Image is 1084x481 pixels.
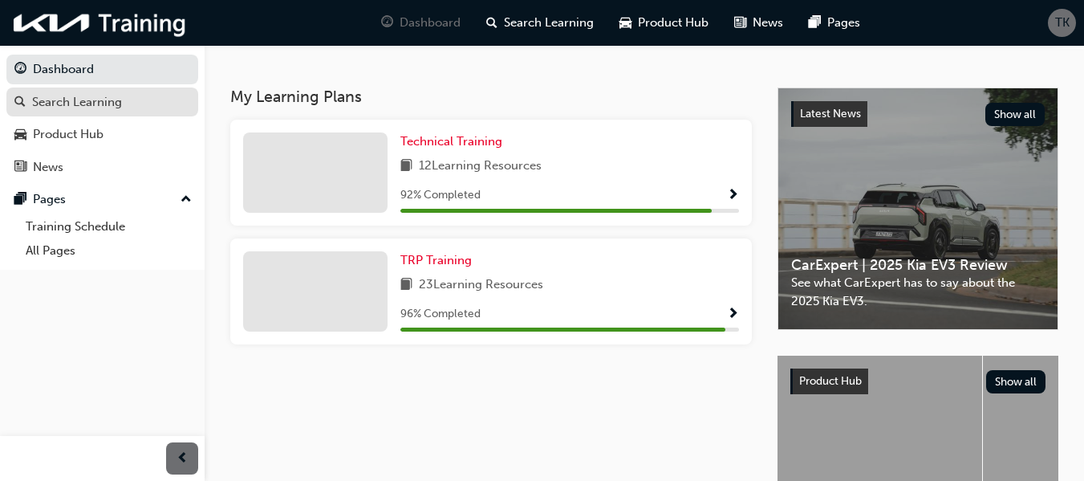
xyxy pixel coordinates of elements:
[777,88,1058,330] a: Latest NewsShow allCarExpert | 2025 Kia EV3 ReviewSee what CarExpert has to say about the 2025 Ki...
[14,96,26,110] span: search-icon
[6,88,198,117] a: Search Learning
[799,374,862,388] span: Product Hub
[727,304,739,324] button: Show Progress
[19,238,198,263] a: All Pages
[400,157,412,177] span: book-icon
[791,274,1045,310] span: See what CarExpert has to say about the 2025 Kia EV3.
[638,14,708,32] span: Product Hub
[6,55,198,84] a: Dashboard
[400,132,509,151] a: Technical Training
[6,51,198,185] button: DashboardSearch LearningProduct HubNews
[796,6,873,39] a: pages-iconPages
[791,256,1045,275] span: CarExpert | 2025 Kia EV3 Review
[504,14,594,32] span: Search Learning
[177,449,189,469] span: prev-icon
[33,190,66,209] div: Pages
[400,251,478,270] a: TRP Training
[727,189,739,203] span: Show Progress
[400,186,481,205] span: 92 % Completed
[727,185,739,206] button: Show Progress
[419,157,542,177] span: 12 Learning Resources
[381,13,393,33] span: guage-icon
[827,14,860,32] span: Pages
[727,308,739,322] span: Show Progress
[790,369,1045,394] a: Product HubShow all
[6,153,198,182] a: News
[419,275,543,296] span: 23 Learning Resources
[400,14,461,32] span: Dashboard
[791,101,1045,127] a: Latest NewsShow all
[6,120,198,149] a: Product Hub
[607,6,721,39] a: car-iconProduct Hub
[734,13,746,33] span: news-icon
[400,305,481,324] span: 96 % Completed
[33,158,63,177] div: News
[8,6,193,39] img: kia-training
[486,13,497,33] span: search-icon
[6,185,198,214] button: Pages
[19,214,198,239] a: Training Schedule
[181,190,192,210] span: up-icon
[230,88,752,106] h3: My Learning Plans
[721,6,796,39] a: news-iconNews
[619,13,631,33] span: car-icon
[809,13,821,33] span: pages-icon
[368,6,473,39] a: guage-iconDashboard
[14,63,26,77] span: guage-icon
[985,103,1045,126] button: Show all
[400,253,472,267] span: TRP Training
[753,14,783,32] span: News
[1048,9,1076,37] button: TK
[400,134,502,149] span: Technical Training
[14,161,26,175] span: news-icon
[1055,14,1070,32] span: TK
[14,193,26,207] span: pages-icon
[14,128,26,142] span: car-icon
[800,107,861,120] span: Latest News
[33,125,104,144] div: Product Hub
[473,6,607,39] a: search-iconSearch Learning
[986,370,1046,393] button: Show all
[400,275,412,296] span: book-icon
[32,93,122,112] div: Search Learning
